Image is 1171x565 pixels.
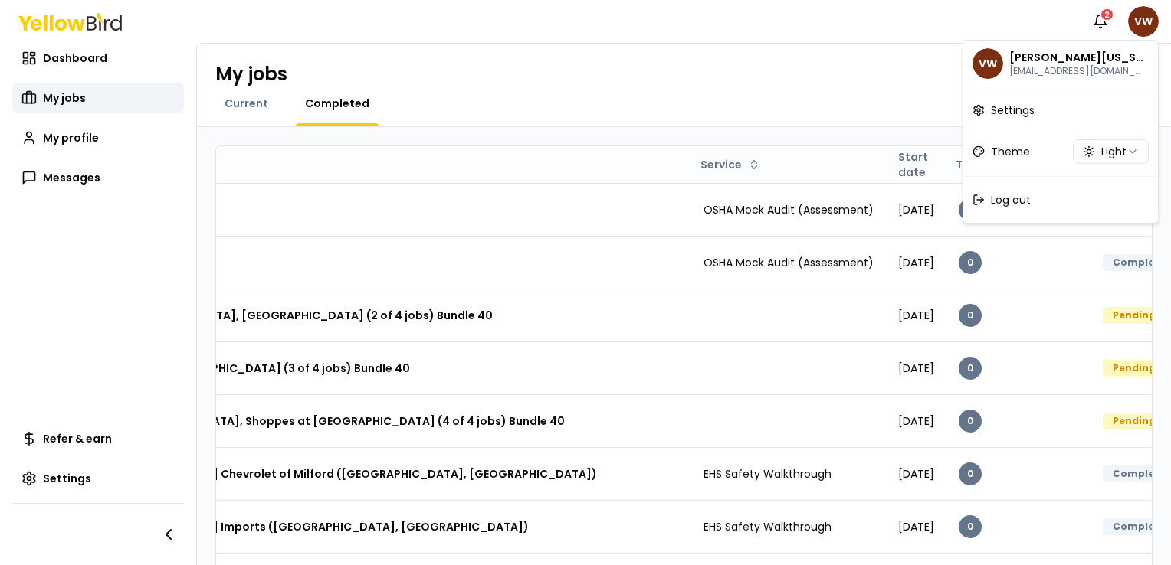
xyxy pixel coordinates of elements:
p: Vance Washington [1009,50,1144,65]
span: Settings [991,103,1035,118]
span: Log out [991,192,1031,207]
span: Theme [991,144,1030,159]
span: VW [973,48,1003,79]
p: washingtonvance@yahoo.com [1009,65,1144,77]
